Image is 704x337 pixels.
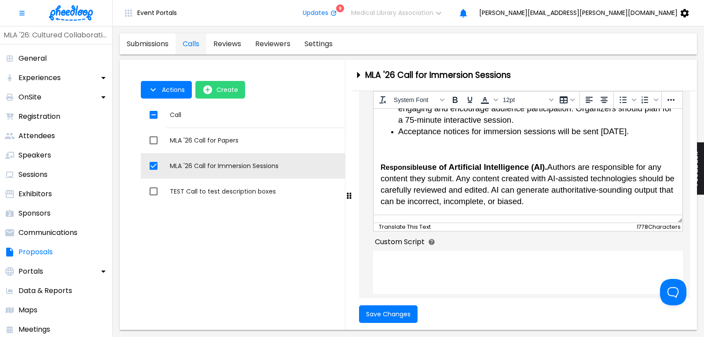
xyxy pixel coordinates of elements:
button: Table [557,92,578,107]
p: Proposals [18,247,53,257]
p: Portals [18,266,43,277]
button: [PERSON_NAME][EMAIL_ADDRESS][PERSON_NAME][DOMAIN_NAME] [472,4,700,22]
p: Attendees [18,131,55,141]
button: Event Portals [116,4,184,22]
div: TEST Call to test description boxes [170,187,526,196]
button: close-drawer [352,66,365,84]
span: Updates [303,9,328,16]
p: General [18,53,47,64]
span: Custom Script [375,237,425,247]
button: open-Create [195,81,245,99]
button: Font sizes [499,92,557,107]
a: proposals-tab-calls [176,33,206,55]
iframe: Toggle Customer Support [660,279,686,305]
p: Communications [18,227,77,238]
span: System Font [394,96,437,103]
div: 9 [336,4,344,12]
div: Resize [675,215,682,223]
p: Experiences [18,73,61,83]
h3: MLA '26 Call for Immersion Sessions [365,70,511,80]
p: Data & Reports [18,286,72,296]
p: Maps [18,305,37,315]
svg: Click for more info [428,238,435,245]
p: Sessions [18,169,48,180]
span: Feedback [691,151,700,186]
a: proposals-tab-settings [297,33,340,55]
span: Actions [162,86,185,93]
button: Align center [597,92,612,107]
button: Bold [447,92,462,107]
span: 12pt [503,96,546,103]
svg: Drag to resize [346,192,352,199]
span: [PERSON_NAME][EMAIL_ADDRESS][PERSON_NAME][DOMAIN_NAME] [479,9,678,16]
div: Bullet list [616,92,638,107]
a: proposals-tab-reviews [206,33,248,55]
p: Speakers [18,150,51,161]
button: Translate This Text [375,223,434,231]
div: MLA '26 Call for Immersion Sessions [170,161,526,170]
button: More... [664,92,678,107]
p: Meetings [18,324,50,335]
span: Event Portals [137,9,177,16]
a: proposals-tab-reviewers [248,33,297,55]
div: Call [170,110,181,121]
button: Medical Library Association [344,4,455,22]
div: Numbered list [638,92,660,107]
p: OnSite [18,92,41,103]
div: 1778 Characters [373,223,683,232]
p: Sponsors [18,208,51,219]
p: Exhibitors [18,189,52,199]
button: Sort [166,107,185,123]
div: Text color [477,92,499,107]
div: proposals tabs [120,33,340,55]
a: proposals-tab-submissions [120,33,176,55]
span: Create [216,86,238,93]
img: logo [49,5,93,21]
div: MLA '26 Call for Papers [170,136,526,145]
p: Registration [18,111,60,122]
iframe: Rich Text Area. Press ALT-0 for help. [374,109,682,215]
button: Updates9 [296,4,344,22]
button: Underline [462,92,477,107]
button: Clear formatting [375,92,390,107]
button: Align left [582,92,597,107]
p: MLA '26: Cultured Collaborations [4,30,109,40]
span: Medical Library Association [351,9,433,16]
button: Fonts [390,92,447,107]
div: drag-to-resize [345,60,352,330]
button: Save Changes [359,305,418,323]
button: Actions [141,81,192,99]
span: Save Changes [366,311,411,318]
